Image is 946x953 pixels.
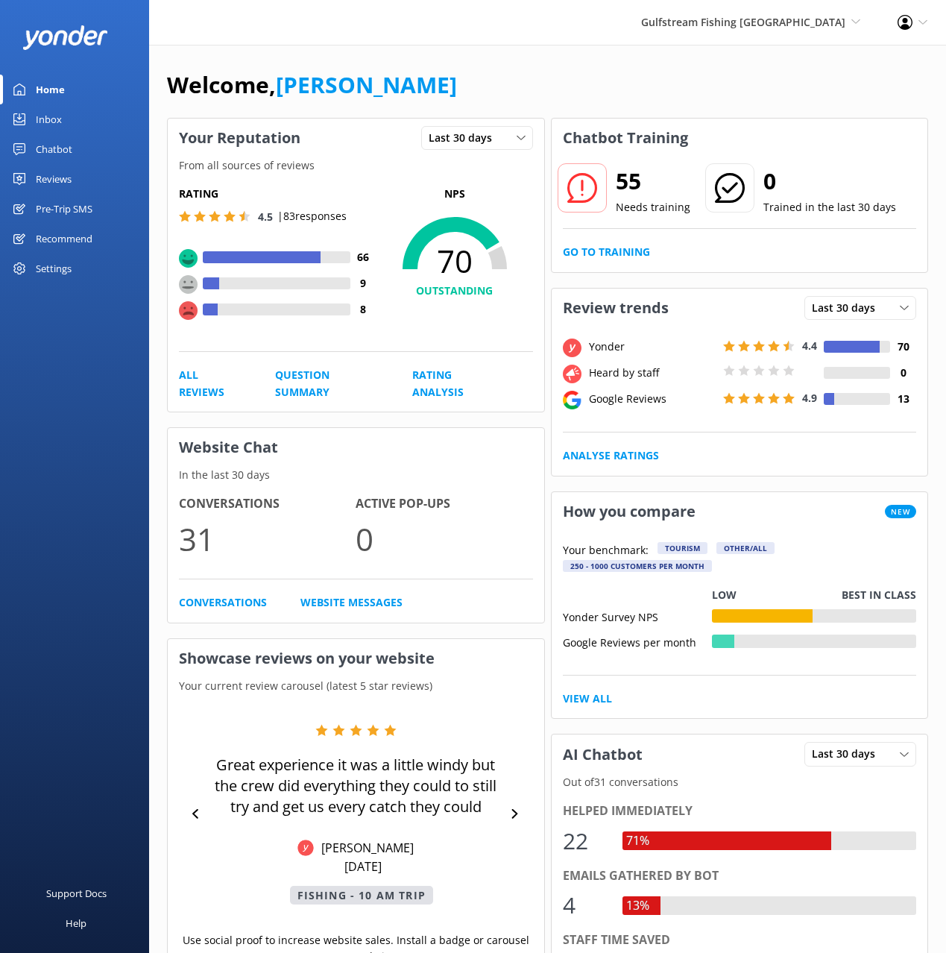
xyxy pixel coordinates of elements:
h1: Welcome, [167,67,457,103]
h5: Rating [179,186,376,202]
p: 31 [179,514,356,564]
p: Best in class [842,587,916,603]
div: Reviews [36,164,72,194]
span: Gulfstream Fishing [GEOGRAPHIC_DATA] [641,15,845,29]
div: Other/All [716,542,775,554]
p: Your current review carousel (latest 5 star reviews) [168,678,544,694]
span: 4.5 [258,210,273,224]
h2: 55 [616,163,690,199]
div: Tourism [658,542,707,554]
a: Website Messages [300,594,403,611]
span: Last 30 days [812,746,884,762]
a: Conversations [179,594,267,611]
a: Question Summary [275,367,379,400]
h3: Your Reputation [168,119,312,157]
div: Pre-Trip SMS [36,194,92,224]
p: Great experience it was a little windy but the crew did everything they could to still try and ge... [208,755,504,817]
div: Emails gathered by bot [563,866,917,886]
p: | 83 responses [277,208,347,224]
h3: Showcase reviews on your website [168,639,544,678]
p: Out of 31 conversations [552,774,928,790]
p: [PERSON_NAME] [314,840,414,856]
div: Google Reviews [585,391,719,407]
div: Inbox [36,104,62,134]
p: Low [712,587,737,603]
span: 4.9 [802,391,817,405]
p: NPS [376,186,533,202]
h3: Review trends [552,289,680,327]
h4: Active Pop-ups [356,494,532,514]
a: All Reviews [179,367,242,400]
div: Settings [36,254,72,283]
div: Home [36,75,65,104]
h4: Conversations [179,494,356,514]
span: Last 30 days [812,300,884,316]
div: Yonder Survey NPS [563,609,712,623]
p: Trained in the last 30 days [763,199,896,216]
a: Go to Training [563,244,650,260]
span: 70 [376,242,533,280]
a: View All [563,691,612,707]
div: Chatbot [36,134,72,164]
div: Helped immediately [563,802,917,821]
div: Google Reviews per month [563,635,712,648]
div: 22 [563,823,608,859]
div: Staff time saved [563,931,917,950]
div: Recommend [36,224,92,254]
a: [PERSON_NAME] [276,69,457,100]
h4: OUTSTANDING [376,283,533,299]
a: Analyse Ratings [563,447,659,464]
p: Your benchmark: [563,542,649,560]
h4: 8 [350,301,376,318]
a: Rating Analysis [412,367,499,400]
div: Yonder [585,339,719,355]
p: 0 [356,514,532,564]
img: Yonder [297,840,314,856]
span: New [885,505,916,518]
h3: Website Chat [168,428,544,467]
p: Fishing - 10 AM Trip [290,886,433,905]
p: In the last 30 days [168,467,544,483]
p: [DATE] [344,858,382,875]
h4: 0 [890,365,916,381]
p: Needs training [616,199,690,216]
div: Heard by staff [585,365,719,381]
h4: 9 [350,275,376,292]
div: Help [66,908,86,938]
div: 250 - 1000 customers per month [563,560,712,572]
img: yonder-white-logo.png [22,25,108,50]
span: 4.4 [802,339,817,353]
div: Support Docs [46,878,107,908]
h3: How you compare [552,492,707,531]
div: 71% [622,831,653,851]
h3: Chatbot Training [552,119,699,157]
h4: 66 [350,249,376,265]
h4: 70 [890,339,916,355]
p: From all sources of reviews [168,157,544,174]
h2: 0 [763,163,896,199]
h3: AI Chatbot [552,735,654,774]
span: Last 30 days [429,130,501,146]
h4: 13 [890,391,916,407]
div: 4 [563,887,608,923]
div: 13% [622,896,653,916]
